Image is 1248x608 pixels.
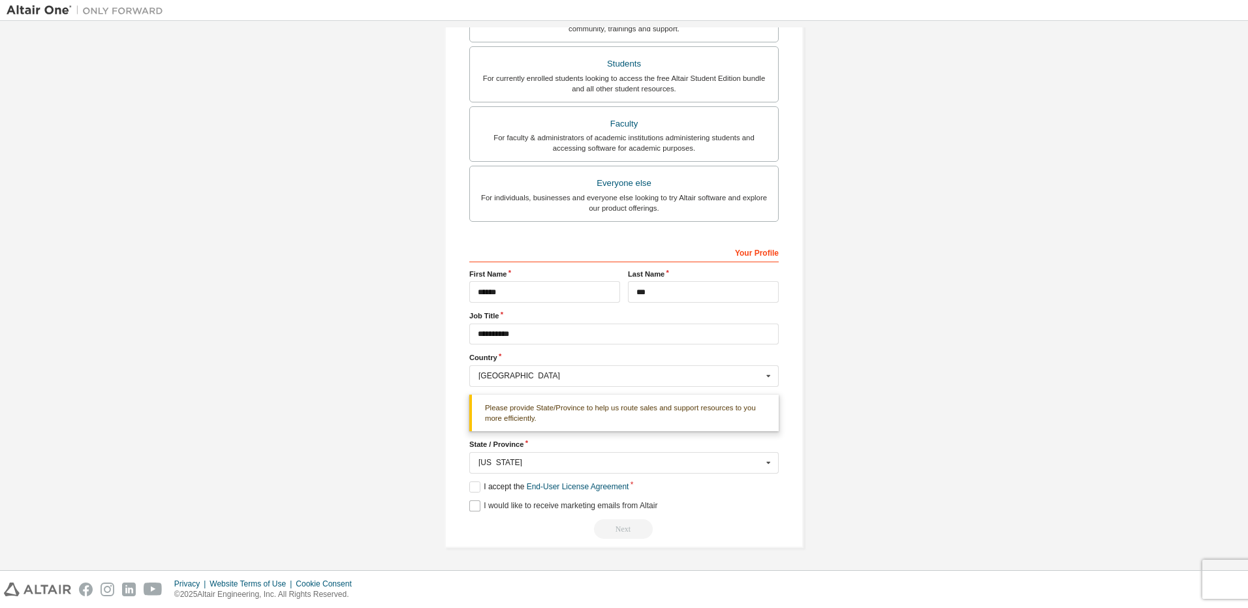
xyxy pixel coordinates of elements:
[478,115,770,133] div: Faculty
[469,439,779,449] label: State / Province
[4,583,71,596] img: altair_logo.svg
[174,589,360,600] p: © 2025 Altair Engineering, Inc. All Rights Reserved.
[478,55,770,73] div: Students
[527,482,629,491] a: End-User License Agreement
[101,583,114,596] img: instagram.svg
[469,395,779,432] div: Please provide State/Province to help us route sales and support resources to you more efficiently.
[469,352,779,363] label: Country
[478,459,762,466] div: [US_STATE]
[79,583,93,596] img: facebook.svg
[144,583,163,596] img: youtube.svg
[478,132,770,153] div: For faculty & administrators of academic institutions administering students and accessing softwa...
[478,192,770,213] div: For individuals, businesses and everyone else looking to try Altair software and explore our prod...
[210,579,296,589] div: Website Terms of Use
[478,174,770,192] div: Everyone else
[628,269,779,279] label: Last Name
[469,241,779,262] div: Your Profile
[296,579,359,589] div: Cookie Consent
[469,500,657,511] label: I would like to receive marketing emails from Altair
[469,481,629,493] label: I accept the
[469,269,620,279] label: First Name
[478,372,762,380] div: [GEOGRAPHIC_DATA]
[122,583,136,596] img: linkedin.svg
[174,579,210,589] div: Privacy
[469,311,779,321] label: Job Title
[478,73,770,94] div: For currently enrolled students looking to access the free Altair Student Edition bundle and all ...
[469,519,779,539] div: Select your account type to continue
[7,4,170,17] img: Altair One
